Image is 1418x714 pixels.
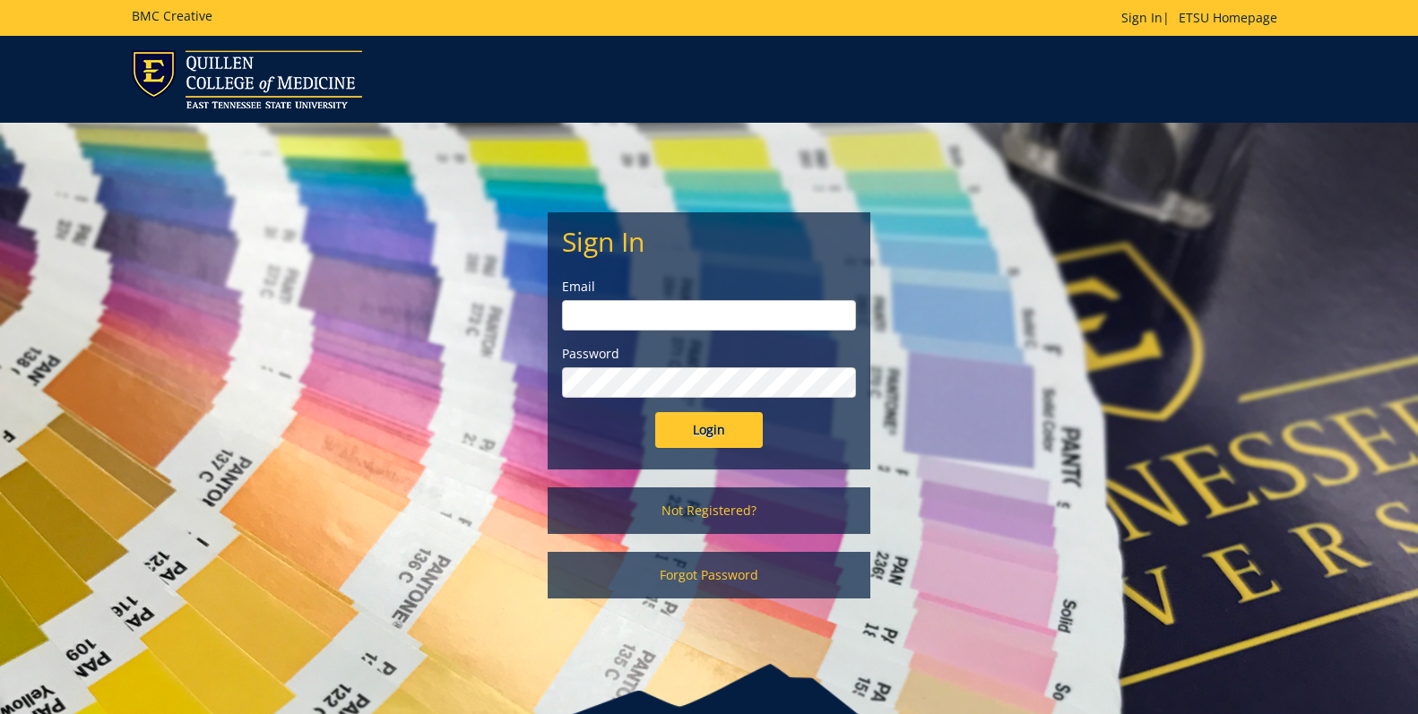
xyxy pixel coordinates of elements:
h5: BMC Creative [132,9,212,22]
h2: Sign In [562,227,856,256]
a: Sign In [1121,9,1163,26]
a: ETSU Homepage [1170,9,1286,26]
a: Forgot Password [548,552,870,598]
a: Not Registered? [548,487,870,534]
input: Login [655,412,763,448]
img: ETSU logo [132,50,362,108]
p: | [1121,9,1286,27]
label: Password [562,345,856,363]
label: Email [562,278,856,296]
